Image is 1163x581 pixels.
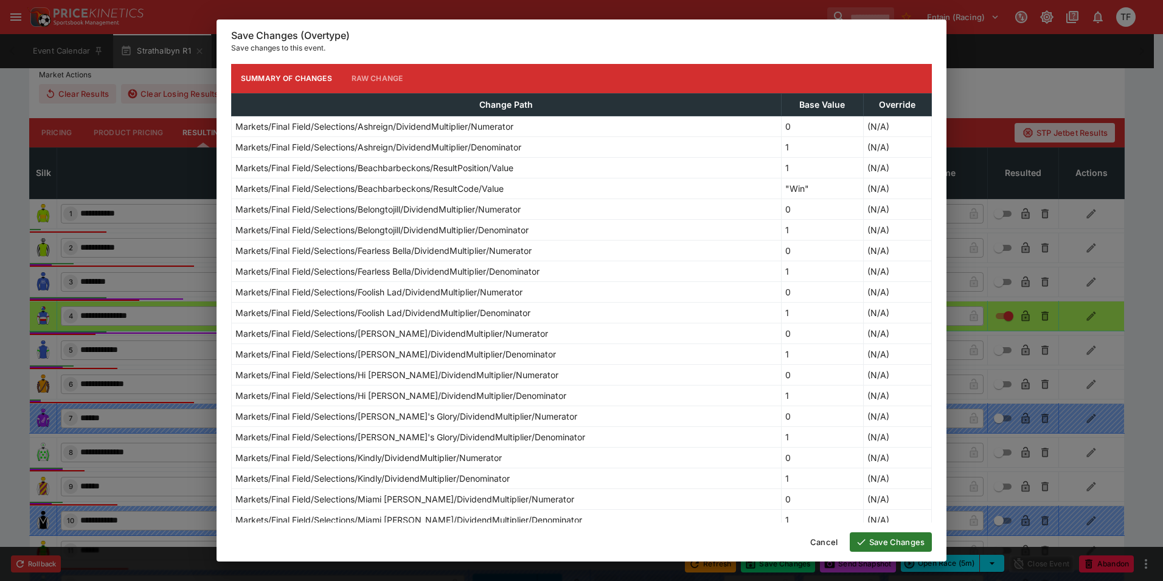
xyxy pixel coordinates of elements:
[231,64,342,93] button: Summary of Changes
[803,532,845,552] button: Cancel
[781,116,863,136] td: 0
[863,385,931,406] td: (N/A)
[863,509,931,530] td: (N/A)
[863,343,931,364] td: (N/A)
[863,447,931,468] td: (N/A)
[235,493,574,505] p: Markets/Final Field/Selections/Miami [PERSON_NAME]/DividendMultiplier/Numerator
[235,410,577,423] p: Markets/Final Field/Selections/[PERSON_NAME]'s Glory/DividendMultiplier/Numerator
[781,136,863,157] td: 1
[781,447,863,468] td: 0
[235,120,513,133] p: Markets/Final Field/Selections/Ashreign/DividendMultiplier/Numerator
[342,64,413,93] button: Raw Change
[863,468,931,488] td: (N/A)
[863,261,931,281] td: (N/A)
[235,306,530,319] p: Markets/Final Field/Selections/Foolish Lad/DividendMultiplier/Denominator
[863,323,931,343] td: (N/A)
[235,327,548,340] p: Markets/Final Field/Selections/[PERSON_NAME]/DividendMultiplier/Numerator
[235,431,585,443] p: Markets/Final Field/Selections/[PERSON_NAME]'s Glory/DividendMultiplier/Denominator
[235,141,521,153] p: Markets/Final Field/Selections/Ashreign/DividendMultiplier/Denominator
[781,199,863,219] td: 0
[235,389,566,402] p: Markets/Final Field/Selections/Hi [PERSON_NAME]/DividendMultiplier/Denominator
[863,136,931,157] td: (N/A)
[232,93,782,116] th: Change Path
[235,451,502,464] p: Markets/Final Field/Selections/Kindly/DividendMultiplier/Numerator
[235,472,510,485] p: Markets/Final Field/Selections/Kindly/DividendMultiplier/Denominator
[231,29,932,42] h6: Save Changes (Overtype)
[235,513,582,526] p: Markets/Final Field/Selections/Miami [PERSON_NAME]/DividendMultiplier/Denominator
[235,348,556,361] p: Markets/Final Field/Selections/[PERSON_NAME]/DividendMultiplier/Denominator
[235,368,558,381] p: Markets/Final Field/Selections/Hi [PERSON_NAME]/DividendMultiplier/Numerator
[863,157,931,178] td: (N/A)
[235,161,513,174] p: Markets/Final Field/Selections/Beachbarbeckons/ResultPosition/Value
[235,224,529,236] p: Markets/Final Field/Selections/Belongtojill/DividendMultiplier/Denominator
[235,203,521,216] p: Markets/Final Field/Selections/Belongtojill/DividendMultiplier/Numerator
[850,532,932,552] button: Save Changes
[863,364,931,385] td: (N/A)
[863,178,931,199] td: (N/A)
[231,42,932,54] p: Save changes to this event.
[781,343,863,364] td: 1
[781,157,863,178] td: 1
[781,261,863,281] td: 1
[781,281,863,302] td: 0
[863,488,931,509] td: (N/A)
[781,178,863,199] td: "Win"
[863,219,931,240] td: (N/A)
[781,488,863,509] td: 0
[781,240,863,261] td: 0
[863,406,931,426] td: (N/A)
[863,240,931,261] td: (N/A)
[781,219,863,240] td: 1
[863,199,931,219] td: (N/A)
[781,385,863,406] td: 1
[863,302,931,323] td: (N/A)
[863,426,931,447] td: (N/A)
[781,426,863,447] td: 1
[235,286,522,298] p: Markets/Final Field/Selections/Foolish Lad/DividendMultiplier/Numerator
[863,281,931,302] td: (N/A)
[781,302,863,323] td: 1
[781,93,863,116] th: Base Value
[781,364,863,385] td: 0
[235,244,532,257] p: Markets/Final Field/Selections/Fearless Bella/DividendMultiplier/Numerator
[235,265,540,278] p: Markets/Final Field/Selections/Fearless Bella/DividendMultiplier/Denominator
[781,406,863,426] td: 0
[781,468,863,488] td: 1
[235,182,504,195] p: Markets/Final Field/Selections/Beachbarbeckons/ResultCode/Value
[863,93,931,116] th: Override
[863,116,931,136] td: (N/A)
[781,323,863,343] td: 0
[781,509,863,530] td: 1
